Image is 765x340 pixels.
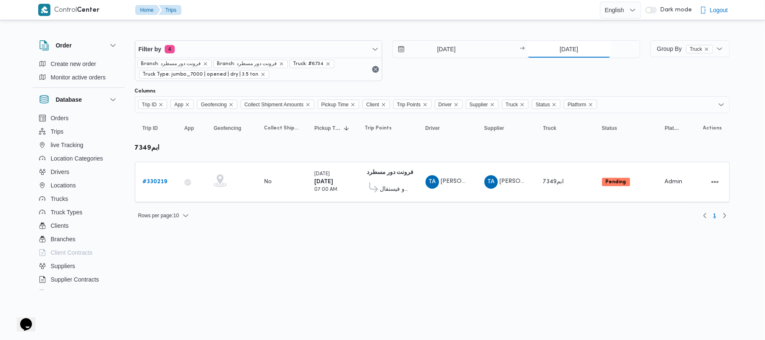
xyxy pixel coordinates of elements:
button: remove selected entity [260,72,266,77]
button: Locations [36,179,121,192]
button: Driver [422,121,473,135]
button: Remove Platform from selection in this group [588,102,593,107]
a: #330219 [143,177,168,187]
span: Status [532,100,560,109]
span: Trip ID [142,100,157,109]
span: Trip Points [397,100,421,109]
span: Truck [543,125,557,132]
div: Tarq Abadalnaba Ala Jabl [426,175,439,189]
button: Status [599,121,653,135]
span: Group By Truck [657,45,713,52]
button: Devices [36,286,121,300]
button: Remove Geofencing from selection in this group [229,102,234,107]
small: 07:00 AM [315,187,338,192]
b: # 330219 [143,179,168,184]
span: 1 [713,211,716,221]
button: Trips [36,125,121,138]
span: Trucks [51,194,68,204]
div: Database [32,111,125,293]
span: Truck [690,45,702,53]
h3: Order [56,40,72,50]
button: Remove Pickup Time from selection in this group [350,102,355,107]
span: Actions [703,125,722,132]
button: Remove Supplier from selection in this group [490,102,495,107]
span: Branch: فرونت دور مسطرد [137,60,212,68]
span: Platform [564,100,597,109]
button: Supplier Contracts [36,273,121,286]
input: Press the down key to open a popover containing a calendar. [527,41,611,58]
span: Geofencing [214,125,242,132]
button: Remove Client from selection in this group [381,102,386,107]
span: [PERSON_NAME] على جبل [441,179,513,184]
button: Home [135,5,160,15]
span: Truck [502,100,529,109]
span: Trip Points [365,125,392,132]
span: App [184,125,194,132]
span: TA [487,175,494,189]
span: Driver [435,100,463,109]
button: Truck [540,121,590,135]
span: Branch: فرونت دور مسطرد [217,60,277,68]
button: Actions [708,175,722,189]
span: Filter by [139,44,161,54]
span: Collect Shipment Amounts [244,100,304,109]
span: Branches [51,234,76,244]
button: Trucks [36,192,121,206]
button: App [181,121,202,135]
button: Order [39,40,118,50]
span: Driver [426,125,440,132]
span: Geofencing [197,100,237,109]
span: Collect Shipment Amounts [264,125,300,132]
button: Orders [36,111,121,125]
span: Monitor active orders [51,72,106,82]
span: Rows per page : 10 [138,211,179,221]
span: Trip ID [138,100,168,109]
button: Database [39,95,118,105]
span: Pickup Time [318,100,359,109]
button: Remove Status from selection in this group [552,102,557,107]
b: [DATE] [315,179,334,184]
button: Pickup TimeSorted in descending order [311,121,353,135]
span: Trip ID [142,125,158,132]
span: Trip Points [393,100,431,109]
span: live Tracking [51,140,84,150]
span: Truck [686,45,713,53]
span: Pickup Time; Sorted in descending order [315,125,342,132]
img: X8yXhbKr1z7QwAAAABJRU5ErkJggg== [38,4,50,16]
div: No [264,178,272,186]
span: Trips [51,127,64,137]
span: Pending [602,178,630,186]
button: Location Categories [36,152,121,165]
button: Platform [662,121,684,135]
span: Status [602,125,618,132]
span: Platform [665,125,680,132]
button: Trip ID [139,121,173,135]
span: App [171,100,194,109]
span: Clients [51,221,69,231]
span: Location Categories [51,153,103,163]
span: Dark mode [657,7,692,13]
button: Remove Trip Points from selection in this group [423,102,428,107]
span: Suppliers [51,261,75,271]
button: Branches [36,232,121,246]
h3: Database [56,95,82,105]
button: Remove Truck from selection in this group [520,102,525,107]
button: Drivers [36,165,121,179]
span: Truck Type: jumbo_7000 | opened | dry | 3.5 ton [143,71,259,78]
b: Center [77,7,100,13]
span: App [174,100,183,109]
div: Tarq Abadalnaba Ala Jabl [484,175,498,189]
button: Page 1 of 1 [710,211,720,221]
span: Status [536,100,550,109]
span: Truck: #6734 [289,60,334,68]
button: Open list of options [718,101,725,108]
button: Truck Types [36,206,121,219]
small: [DATE] [315,172,330,177]
label: Columns [135,88,156,95]
span: Truck [506,100,518,109]
button: Geofencing [210,121,252,135]
span: Pickup Time [321,100,349,109]
span: Geofencing [201,100,226,109]
button: Previous page [700,211,710,221]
